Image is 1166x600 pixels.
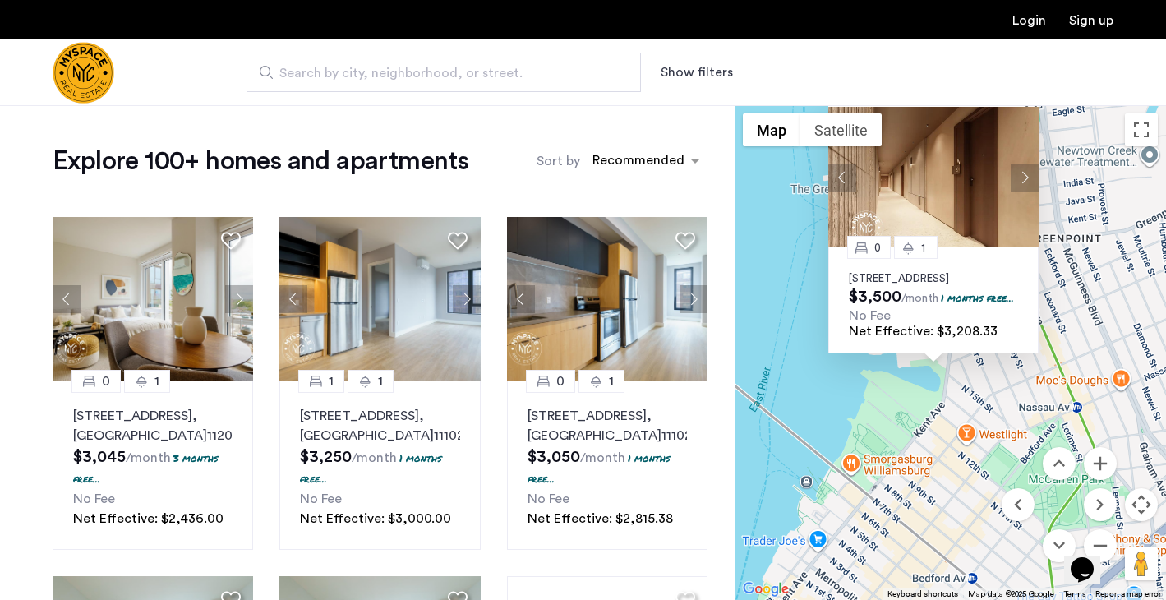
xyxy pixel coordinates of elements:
button: Move right [1084,488,1117,521]
button: Next apartment [453,285,481,313]
sub: /month [352,451,397,464]
h1: Explore 100+ homes and apartments [53,145,468,178]
span: 0 [556,372,565,391]
span: 1 [609,372,614,391]
span: Net Effective: $3,000.00 [300,512,451,525]
button: Previous apartment [828,164,856,192]
button: Move down [1043,529,1076,562]
button: Move up [1043,447,1076,480]
span: $3,045 [73,449,126,465]
a: Report a map error [1095,588,1161,600]
span: No Fee [300,492,342,505]
button: Keyboard shortcuts [887,588,958,600]
span: Net Effective: $2,815.38 [528,512,673,525]
span: Map data ©2025 Google [968,590,1054,598]
img: Google [739,579,793,600]
label: Sort by [537,151,580,171]
span: No Fee [849,309,891,322]
button: Toggle fullscreen view [1125,113,1158,146]
a: Cazamio Logo [53,42,114,104]
span: No Fee [528,492,569,505]
button: Next apartment [680,285,707,313]
p: [STREET_ADDRESS] 11207 [73,406,233,445]
a: 11[STREET_ADDRESS], [GEOGRAPHIC_DATA]111021 months free...No FeeNet Effective: $3,000.00 [279,381,480,550]
img: 1997_638519001096654587.png [53,217,254,381]
button: Zoom in [1084,447,1117,480]
button: Show or hide filters [661,62,733,82]
a: Open this area in Google Maps (opens a new window) [739,579,793,600]
p: [STREET_ADDRESS] [849,272,1018,285]
img: 1997_638519966982966758.png [279,217,481,381]
p: [STREET_ADDRESS] 11102 [528,406,687,445]
img: logo [53,42,114,104]
iframe: chat widget [1064,534,1117,584]
span: 0 [102,372,110,391]
a: 01[STREET_ADDRESS], [GEOGRAPHIC_DATA]112073 months free...No FeeNet Effective: $2,436.00 [53,381,253,550]
span: 1 [378,372,383,391]
span: 0 [874,242,881,253]
button: Previous apartment [53,285,81,313]
span: 1 [921,242,925,253]
button: Map camera controls [1125,488,1158,521]
p: [STREET_ADDRESS] 11102 [300,406,459,445]
a: Login [1012,14,1046,27]
span: $3,250 [300,449,352,465]
button: Show satellite imagery [800,113,882,146]
span: Net Effective: $2,436.00 [73,512,224,525]
button: Zoom out [1084,529,1117,562]
button: Previous apartment [279,285,307,313]
span: $3,500 [849,288,901,305]
span: Search by city, neighborhood, or street. [279,63,595,83]
button: Previous apartment [507,285,535,313]
sub: /month [580,451,625,464]
button: Drag Pegman onto the map to open Street View [1125,547,1158,580]
span: 1 [329,372,334,391]
span: 1 [154,372,159,391]
sub: /month [901,293,938,304]
a: Registration [1069,14,1113,27]
a: Terms (opens in new tab) [1064,588,1085,600]
button: Next apartment [1011,164,1039,192]
sub: /month [126,451,171,464]
button: Next apartment [225,285,253,313]
span: Net Effective: $3,208.33 [849,325,998,338]
button: Show street map [743,113,800,146]
p: 1 months free... [941,291,1014,305]
img: 1997_638519968035243270.png [507,217,708,381]
button: Move left [1002,488,1035,521]
ng-select: sort-apartment [584,146,707,176]
input: Apartment Search [247,53,641,92]
span: $3,050 [528,449,580,465]
a: 01[STREET_ADDRESS], [GEOGRAPHIC_DATA]111021 months free...No FeeNet Effective: $2,815.38 [507,381,707,550]
img: Apartment photo [828,107,1039,247]
div: Recommended [590,150,684,174]
span: No Fee [73,492,115,505]
p: 1 months free... [528,451,671,486]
